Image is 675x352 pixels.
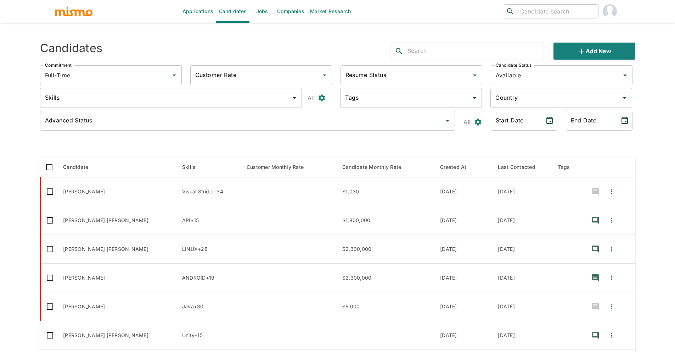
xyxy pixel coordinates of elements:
button: Open [443,116,452,126]
td: [DATE] [492,235,552,264]
button: Open [470,70,480,80]
p: API, Vmware, IOS, Splunk, Python, BASH, Dynatrace, CCNA, CISCO CCNA, DEV OPS, Devops, NETWORKING,... [182,217,235,224]
button: Open [469,93,479,103]
span: Candidate Monthly Rate [342,163,411,171]
button: recent-notes [587,212,604,229]
th: Skills [176,157,241,177]
p: Java, Python, Microfocus, MySQL, C#, C++, CI/CD, Git, JENKINS, Pandas, BASH, Spring, PostgreSQL, ... [182,303,235,310]
td: [DATE] [492,264,552,292]
span: Customer Monthly Rate [247,163,313,171]
p: ANDROID, IOS, .NET, C++, Perl, PHP, SQL, Agile, JIRA, SCRUM, ASP, CSS, DEV OPS, Devops, NETWORKIN... [182,274,235,281]
p: All [308,93,315,103]
button: recent-notes [587,327,604,344]
span: Candidate [63,163,97,171]
p: Visual Studio, API, Bootstrap, Python, HTML, HTML5, ASP.NET, MySQL, Java, Spring, .NET, C#, C++, ... [182,188,235,195]
button: Open [620,93,630,103]
td: [DATE] [434,206,492,235]
button: Open [320,70,330,80]
td: [PERSON_NAME] [57,292,176,321]
button: search [390,43,407,60]
td: $1,800,000 [337,206,434,235]
td: [DATE] [434,177,492,206]
input: MM/DD/YYYY [566,111,615,131]
button: Quick Actions [604,183,619,200]
td: [PERSON_NAME] [57,264,176,292]
p: LINUX, Agile, Agile Methodologies, SCRUM, CI/CD, Git, JENKINS, Python, BASH, AWS CloudWatch, Kube... [182,246,235,253]
h4: Candidates [40,41,103,55]
td: [DATE] [434,235,492,264]
th: Tags [552,157,581,177]
p: Unity, C#, CI/CD, Firebase, Git, JavaScript, Python, Agile, CSS, HTML, Java, MySQL, 3D, 2D, AI, W... [182,332,235,339]
td: [DATE] [434,264,492,292]
button: Open [620,70,630,80]
img: logo [54,6,93,17]
button: recent-notes [587,241,604,258]
img: Paola Pacheco [603,4,617,18]
td: $5,000 [337,292,434,321]
input: Candidate search [517,6,595,16]
td: [PERSON_NAME] [PERSON_NAME] [57,321,176,350]
td: [PERSON_NAME] [PERSON_NAME] [57,206,176,235]
button: Open [289,93,299,103]
td: $2,300,000 [337,235,434,264]
td: [DATE] [492,292,552,321]
td: [PERSON_NAME] [PERSON_NAME] [57,235,176,264]
label: Commitment [45,62,72,68]
button: recent-notes [587,269,604,286]
button: recent-notes [587,298,604,315]
button: Choose date [618,114,632,128]
td: $2,300,000 [337,264,434,292]
span: Created At [440,163,476,171]
td: [DATE] [492,321,552,350]
button: Quick Actions [604,241,619,258]
input: MM/DD/YYYY [491,111,540,131]
input: Search [407,45,544,57]
p: All [463,117,471,127]
td: [DATE] [492,177,552,206]
td: $1,030 [337,177,434,206]
th: Last Contacted [492,157,552,177]
button: Quick Actions [604,327,619,344]
button: Choose date [542,114,557,128]
button: Quick Actions [604,269,619,286]
td: [DATE] [434,321,492,350]
button: Quick Actions [604,212,619,229]
button: Quick Actions [604,298,619,315]
td: [DATE] [434,292,492,321]
button: Add new [553,43,635,60]
td: [PERSON_NAME] [57,177,176,206]
button: recent-notes [587,183,604,200]
td: [DATE] [492,206,552,235]
label: Candidate Status [496,62,531,68]
button: Open [169,70,179,80]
